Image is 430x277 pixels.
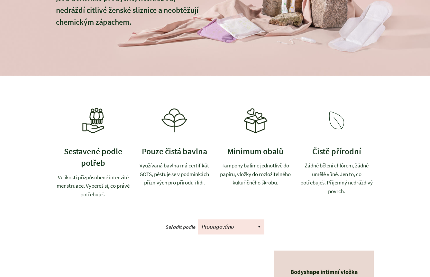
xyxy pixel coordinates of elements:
[218,146,293,157] h3: Minimum obalů
[299,146,374,157] h3: Čistě přírodní
[166,223,196,230] span: Seřadit podle
[56,173,131,199] p: Velikosti přizpůsobené intenzitě menstruace. Vybereš si, co právě potřebuješ.
[137,161,212,187] p: Využívaná bavlna má certifikát GOTS, pěstuje se v podmínkách příznivých pro přírodu i lidi.
[56,146,131,169] h3: Sestavené podle potřeb
[299,161,374,195] p: Žádné bělení chlórem, žádné umělé vůně. Jen to, co potřebuješ. Příjemný nedráždivý povrch.
[218,161,293,187] p: Tampony balíme jednotlivě do papíru, vložky do rozložitelného kukuřičného škrobu.
[137,146,212,157] h3: Pouze čistá bavlna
